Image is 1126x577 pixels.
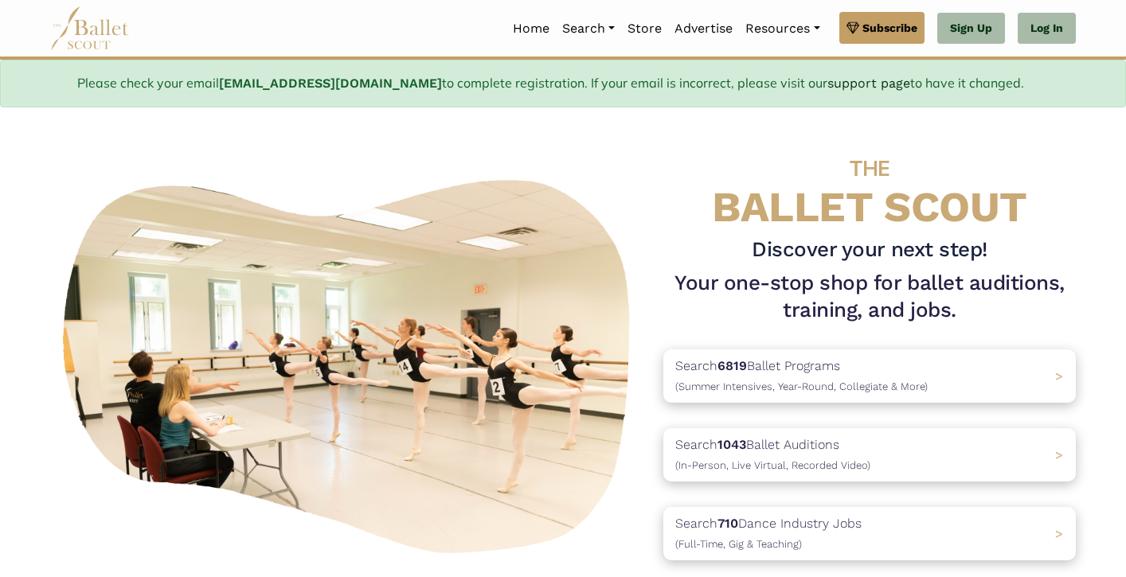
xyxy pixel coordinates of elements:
[839,12,925,44] a: Subscribe
[1055,447,1063,462] span: >
[556,12,621,45] a: Search
[850,155,889,181] span: THE
[862,19,917,37] span: Subscribe
[717,516,738,531] b: 710
[663,236,1076,263] h3: Discover your next step!
[663,507,1076,560] a: Search710Dance Industry Jobs(Full-Time, Gig & Teaching) >
[937,13,1005,45] a: Sign Up
[663,428,1076,481] a: Search1043Ballet Auditions(In-Person, Live Virtual, Recorded Video) >
[717,437,746,452] b: 1043
[1055,526,1063,541] span: >
[675,459,870,471] span: (In-Person, Live Virtual, Recorded Video)
[50,162,651,563] img: A group of ballerinas talking to each other in a ballet studio
[1055,368,1063,384] span: >
[675,513,862,554] p: Search Dance Industry Jobs
[663,139,1076,231] h4: BALLET SCOUT
[827,76,910,91] a: support page
[675,435,870,475] p: Search Ballet Auditions
[739,12,826,45] a: Resources
[675,538,802,550] span: (Full-Time, Gig & Teaching)
[621,12,668,45] a: Store
[675,380,928,392] span: (Summer Intensives, Year-Round, Collegiate & More)
[663,270,1076,324] h1: Your one-stop shop for ballet auditions, training, and jobs.
[1018,13,1076,45] a: Log In
[675,356,928,396] p: Search Ballet Programs
[663,349,1076,403] a: Search6819Ballet Programs(Summer Intensives, Year-Round, Collegiate & More)>
[668,12,739,45] a: Advertise
[219,76,442,91] b: [EMAIL_ADDRESS][DOMAIN_NAME]
[506,12,556,45] a: Home
[846,19,859,37] img: gem.svg
[717,358,747,373] b: 6819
